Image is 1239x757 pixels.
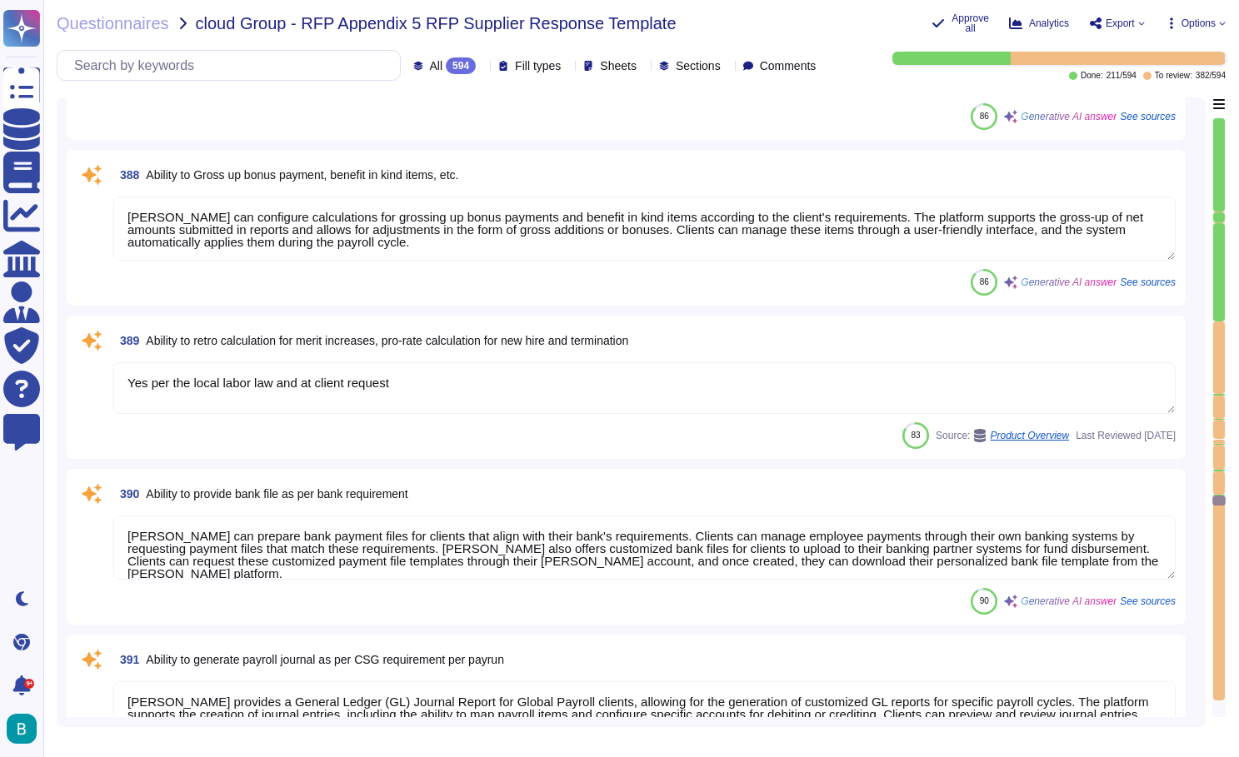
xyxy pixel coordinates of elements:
textarea: Yes per the local labor law and at client request [113,362,1176,414]
span: 86 [980,277,989,286]
span: Ability to provide bank file as per bank requirement [146,487,407,501]
span: Comments [760,60,817,72]
span: Generative AI answer [1021,112,1117,122]
span: All [430,60,443,72]
input: Search by keywords [66,51,400,80]
button: user [3,710,48,747]
span: Product Overview [990,431,1069,441]
span: 390 [113,488,139,500]
button: Approve all [932,13,989,33]
span: Approve all [952,13,989,33]
span: See sources [1120,112,1176,122]
span: 388 [113,169,139,181]
span: Generative AI answer [1021,277,1117,287]
span: Analytics [1029,18,1069,28]
span: Ability to Gross up bonus payment, benefit in kind items, etc. [146,168,458,182]
div: 9+ [24,679,34,689]
textarea: [PERSON_NAME] can prepare bank payment files for clients that align with their bank's requirement... [113,515,1176,580]
span: See sources [1120,596,1176,606]
span: 90 [980,596,989,605]
span: Done: [1081,72,1103,80]
span: 211 / 594 [1107,72,1137,80]
span: Generative AI answer [1021,596,1117,606]
span: Sheets [600,60,637,72]
span: 391 [113,654,139,665]
span: Ability to generate payroll journal as per CSG requirement per payrun [146,653,504,666]
span: To review: [1155,72,1192,80]
span: cloud Group - RFP Appendix 5 RFP Supplier Response Template [196,15,677,32]
span: 86 [980,112,989,121]
span: See sources [1120,277,1176,287]
div: 594 [446,57,476,74]
span: Options [1182,18,1216,28]
span: Ability to retro calculation for merit increases, pro-rate calculation for new hire and termination [146,334,628,347]
span: Source: [936,429,1069,442]
span: Questionnaires [57,15,169,32]
span: 382 / 594 [1196,72,1226,80]
button: Analytics [1009,17,1069,30]
span: 389 [113,335,139,346]
img: user [7,714,37,744]
span: Sections [676,60,721,72]
span: Last Reviewed [DATE] [1076,431,1176,441]
textarea: [PERSON_NAME] can configure calculations for grossing up bonus payments and benefit in kind items... [113,197,1176,261]
span: Fill types [515,60,561,72]
span: 83 [912,431,921,440]
span: Export [1106,18,1135,28]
